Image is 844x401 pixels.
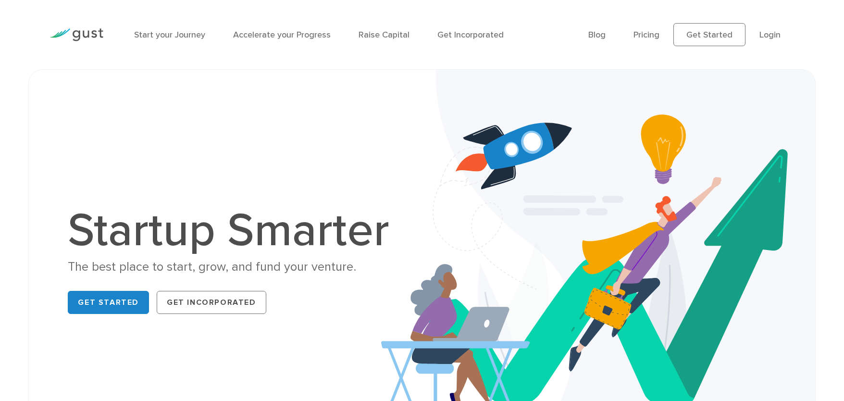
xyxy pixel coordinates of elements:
[633,30,659,40] a: Pricing
[50,28,103,41] img: Gust Logo
[359,30,410,40] a: Raise Capital
[134,30,205,40] a: Start your Journey
[437,30,504,40] a: Get Incorporated
[68,259,399,276] div: The best place to start, grow, and fund your venture.
[68,291,149,314] a: Get Started
[68,208,399,254] h1: Startup Smarter
[233,30,331,40] a: Accelerate your Progress
[673,23,745,46] a: Get Started
[759,30,781,40] a: Login
[588,30,606,40] a: Blog
[157,291,266,314] a: Get Incorporated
